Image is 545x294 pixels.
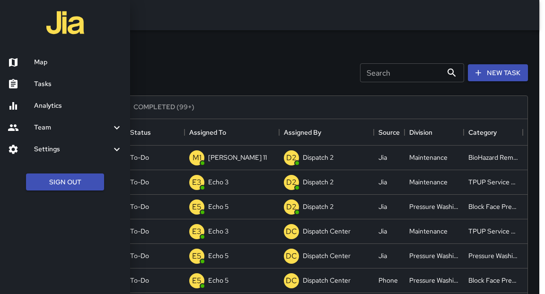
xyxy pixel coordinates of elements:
h6: Tasks [34,79,123,89]
h6: Settings [34,144,111,155]
h6: Map [34,57,123,68]
h6: Team [34,122,111,133]
h6: Analytics [34,101,123,111]
button: Sign Out [26,173,104,191]
img: jia-logo [46,4,84,42]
